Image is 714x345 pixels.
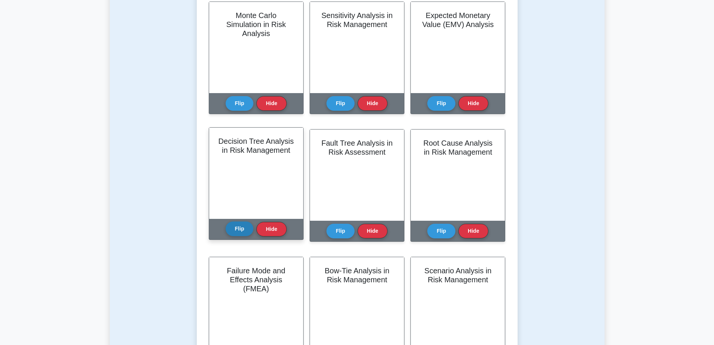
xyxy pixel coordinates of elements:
h2: Expected Monetary Value (EMV) Analysis [420,11,496,29]
button: Flip [427,96,455,111]
button: Hide [256,222,286,237]
button: Flip [226,96,254,111]
button: Flip [326,224,355,238]
h2: Root Cause Analysis in Risk Management [420,139,496,157]
button: Hide [458,96,488,111]
button: Hide [358,96,388,111]
h2: Scenario Analysis in Risk Management [420,266,496,284]
h2: Bow-Tie Analysis in Risk Management [319,266,395,284]
h2: Monte Carlo Simulation in Risk Analysis [218,11,294,38]
h2: Failure Mode and Effects Analysis (FMEA) [218,266,294,293]
button: Flip [226,221,254,236]
h2: Decision Tree Analysis in Risk Management [218,137,294,155]
button: Flip [326,96,355,111]
h2: Sensitivity Analysis in Risk Management [319,11,395,29]
button: Hide [458,224,488,238]
button: Hide [256,96,286,111]
h2: Fault Tree Analysis in Risk Assessment [319,139,395,157]
button: Flip [427,224,455,238]
button: Hide [358,224,388,238]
